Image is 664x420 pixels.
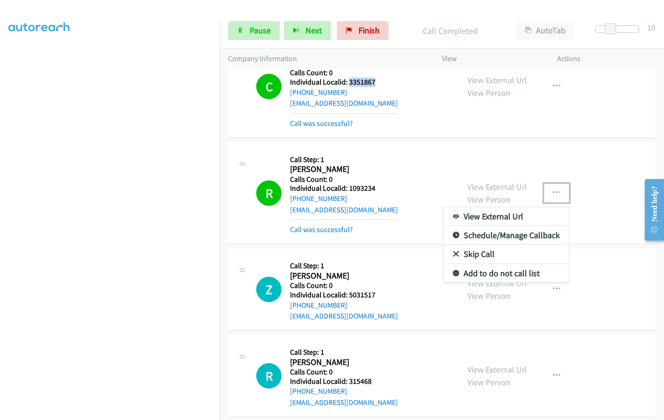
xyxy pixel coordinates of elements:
a: Skip Call [444,245,569,264]
div: The call is yet to be attempted [256,277,282,302]
div: The call is yet to be attempted [256,363,282,389]
h1: R [256,363,282,389]
iframe: Resource Center [637,172,664,247]
a: Schedule/Manage Callback [444,226,569,245]
h1: Z [256,277,282,302]
a: View External Url [444,207,569,226]
a: Add to do not call list [444,264,569,283]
